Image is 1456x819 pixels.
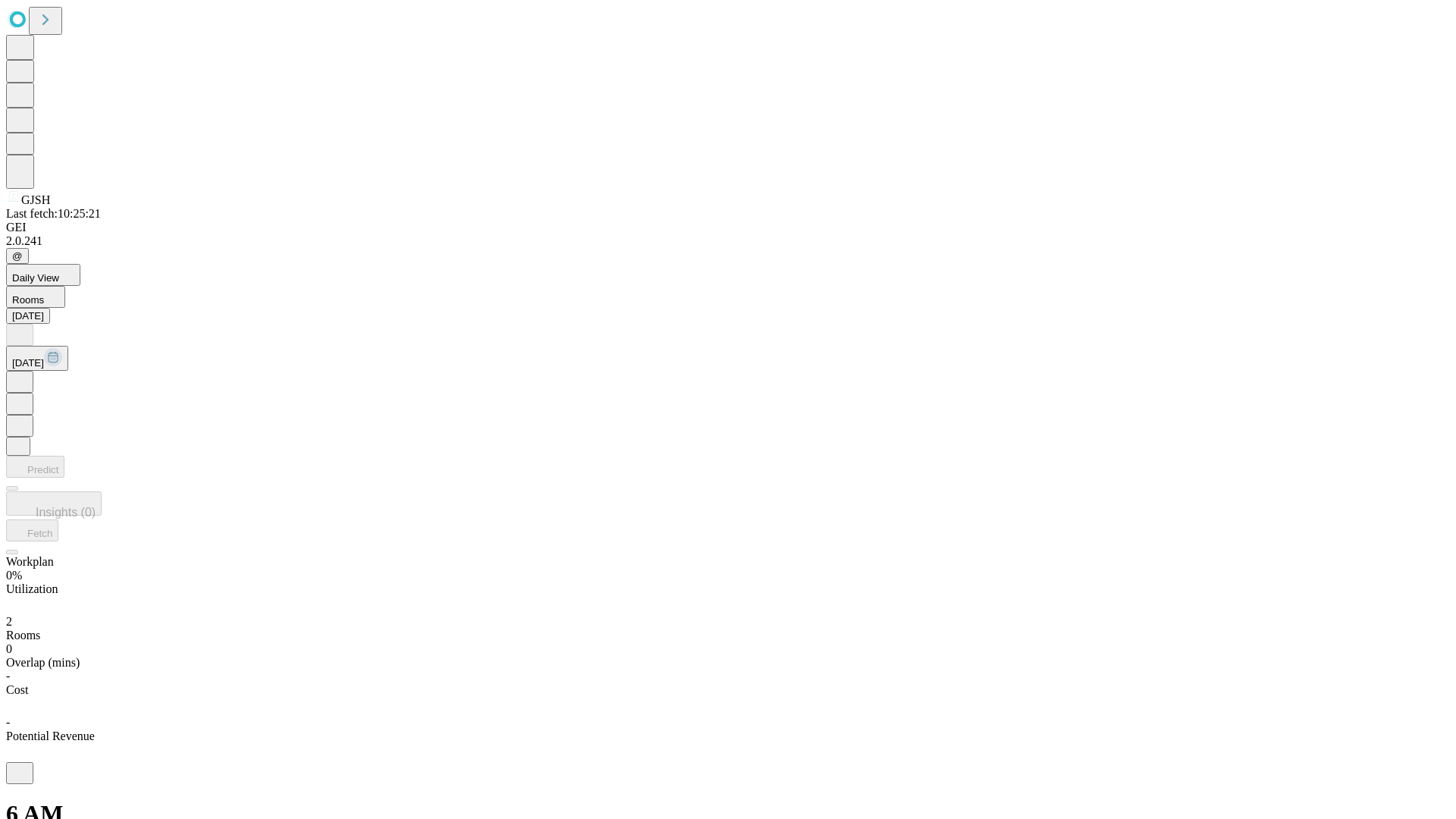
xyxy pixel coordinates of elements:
span: Workplan [6,555,54,568]
span: [DATE] [12,357,44,369]
button: Daily View [6,264,80,286]
button: @ [6,248,29,264]
span: GJSH [21,193,50,206]
div: GEI [6,221,1450,234]
span: 0% [6,569,22,582]
div: 2.0.241 [6,234,1450,248]
span: @ [12,250,23,262]
button: [DATE] [6,346,68,371]
span: Overlap (mins) [6,656,80,669]
button: Predict [6,456,64,478]
button: Rooms [6,286,65,308]
span: - [6,716,10,729]
span: - [6,670,10,682]
button: Insights (0) [6,491,102,516]
span: Rooms [12,294,44,306]
span: Potential Revenue [6,730,95,742]
span: 0 [6,642,12,655]
span: Rooms [6,629,40,642]
button: Fetch [6,519,58,541]
span: Utilization [6,582,58,595]
span: Cost [6,683,28,696]
span: 2 [6,615,12,628]
button: [DATE] [6,308,50,324]
span: Insights (0) [36,506,96,519]
span: Last fetch: 10:25:21 [6,207,101,220]
span: Daily View [12,272,59,284]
